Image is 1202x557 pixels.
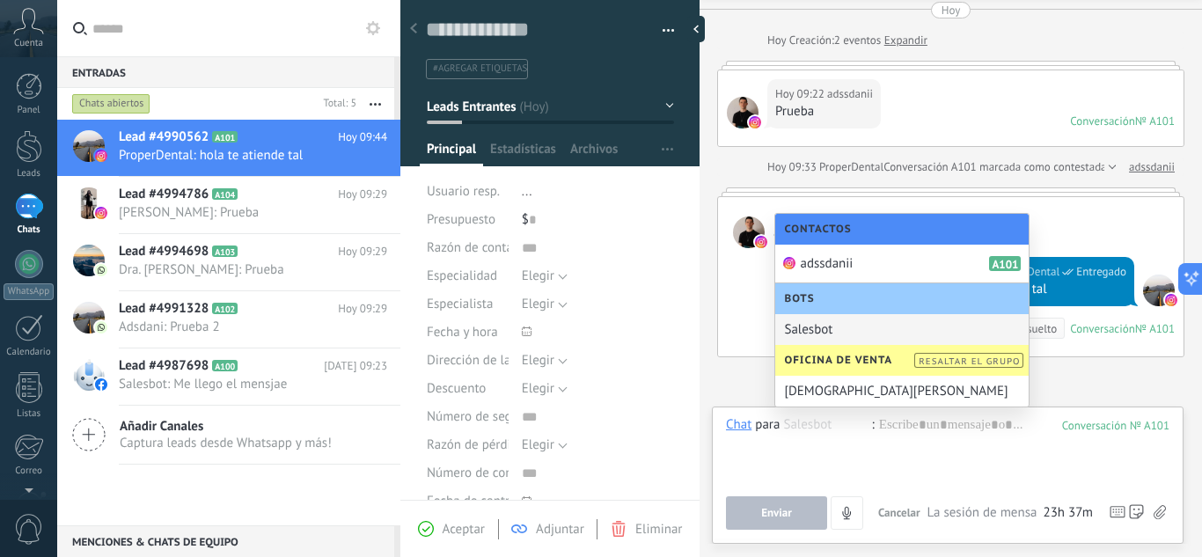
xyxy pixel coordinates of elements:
span: Cuenta [14,38,43,49]
span: Hoy 09:29 [338,243,387,260]
div: Dirección de la clínica [427,347,509,375]
span: adssdanii [727,97,759,128]
div: Número de contrato [427,459,509,487]
span: Número de contrato [427,466,539,480]
img: instagram.svg [1165,294,1177,306]
div: Hoy [767,32,789,49]
span: #agregar etiquetas [433,62,527,75]
span: A101 [212,131,238,143]
span: Especialidad [427,269,497,282]
button: Cancelar [871,496,927,530]
span: Hoy 09:29 [338,186,387,203]
div: Conversación A101 marcada como contestada [883,158,1106,176]
div: Menciones & Chats de equipo [57,525,394,557]
div: $ [522,206,674,234]
div: Hoy [942,2,961,18]
div: Usuario resp. [427,178,509,206]
span: Entregado [1076,263,1126,281]
span: Dra. [PERSON_NAME]: Prueba [119,261,354,278]
div: Hoy 09:33 [767,158,819,176]
span: Elegir [522,436,554,453]
span: Razón de pérdida [427,438,524,451]
div: Correo [4,465,55,477]
span: : [871,416,874,434]
span: Adsdani: Prueba 2 [119,319,354,335]
div: Fecha de contrato [427,487,509,516]
div: Entradas [57,56,394,88]
button: Elegir [522,347,568,375]
span: Aceptar [443,521,485,538]
span: Cancelar [878,505,920,520]
div: Hoy 09:22 [775,85,827,103]
span: Oficina de Venta [784,354,901,367]
span: Usuario resp. [427,183,500,200]
div: Calendario [4,347,55,358]
div: hola te atiende tal [943,281,1126,298]
div: Razón de pérdida [427,431,509,459]
span: A102 [212,303,238,314]
span: Descuento [427,382,486,395]
img: instagram.svg [95,207,107,219]
span: [DATE] 09:23 [324,357,387,375]
span: Estadísticas [490,141,556,166]
span: ... [522,183,532,200]
button: Elegir [522,375,568,403]
button: Elegir [522,290,568,319]
div: La sesión de mensajería finaliza en [927,504,1093,522]
span: Archivos [570,141,618,166]
span: A101 [989,256,1021,271]
div: WhatsApp [4,283,54,300]
span: La sesión de mensajería finaliza en: [927,504,1039,522]
div: Fecha y hora [427,319,509,347]
span: [PERSON_NAME]: Prueba [119,204,354,221]
div: Ocultar [687,16,705,42]
span: ProperDental [1143,275,1175,306]
div: Chats abiertos [72,93,150,114]
div: Número de seguro [427,403,509,431]
span: adssdanii [733,216,765,248]
span: Lead #4994786 [119,186,209,203]
span: Eliminar [635,521,682,538]
div: Especialidad [427,262,509,290]
img: instagram.svg [95,150,107,162]
div: Descuento [427,375,509,403]
span: Número de seguro [427,410,531,423]
a: Lead #4994698 A103 Hoy 09:29 Dra. [PERSON_NAME]: Prueba [57,234,400,290]
img: facebook-sm.svg [95,378,107,391]
span: A103 [212,246,238,257]
button: Elegir [522,262,568,290]
span: Lead #4994698 [119,243,209,260]
a: Lead #4990562 A101 Hoy 09:44 ProperDental: hola te atiende tal [57,120,400,176]
span: Elegir [522,380,554,397]
a: Lead #4994786 A104 Hoy 09:29 [PERSON_NAME]: Prueba [57,177,400,233]
div: Total: 5 [317,95,356,113]
div: № A101 [1135,321,1175,336]
span: Salesbot: Me llego el mensjae [119,376,354,392]
span: Contactos [784,223,860,236]
span: Enviar [761,507,792,519]
span: Elegir [522,296,554,312]
div: Creación: [767,32,927,49]
span: 23h 37m [1043,504,1092,522]
div: Salesbot [775,314,1029,345]
div: Panel [4,105,55,116]
span: Elegir [522,352,554,369]
span: ProperDental [819,159,883,174]
div: Prueba [775,103,873,121]
span: Fecha de contrato [427,495,528,508]
span: Resaltar el grupo [919,355,1020,367]
span: Hoy 09:44 [338,128,387,146]
div: Chats [4,224,55,236]
span: Lead #4990562 [119,128,209,146]
span: adssdanii [800,255,853,272]
div: Listas [4,408,55,420]
img: instagram.svg [755,236,767,248]
div: Conversación [1070,321,1135,336]
div: Razón de contacto [427,234,509,262]
a: Expandir [884,32,927,49]
button: Enviar [726,496,827,530]
span: Captura leads desde Whatsapp y más! [120,435,332,451]
span: adssdanii [827,85,873,103]
span: Fecha y hora [427,326,498,339]
span: ProperDental: hola te atiende tal [119,147,354,164]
